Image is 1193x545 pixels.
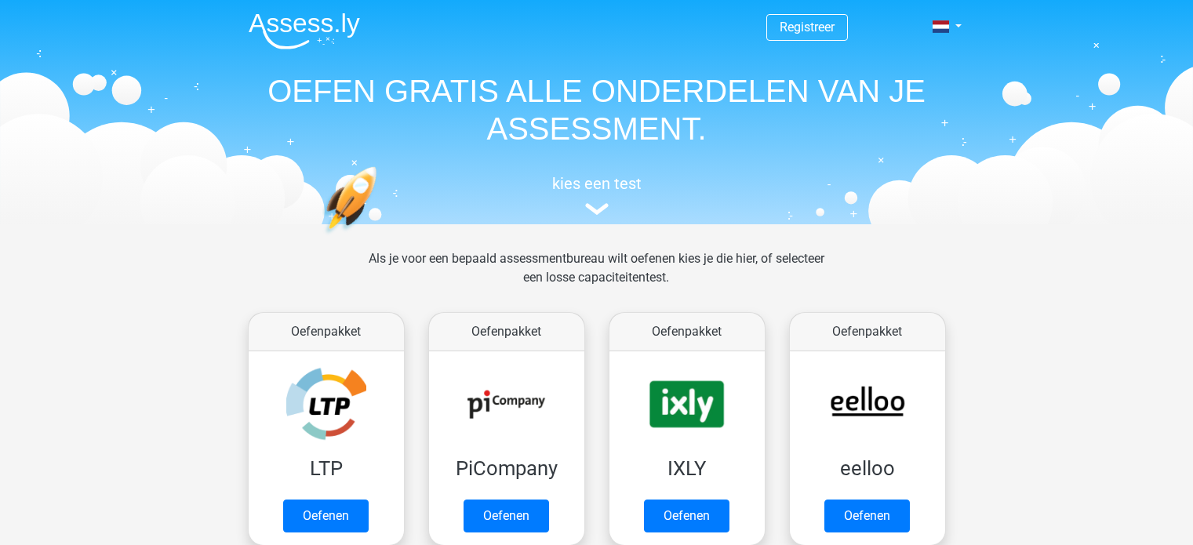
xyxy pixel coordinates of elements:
img: oefenen [322,166,438,308]
div: Als je voor een bepaald assessmentbureau wilt oefenen kies je die hier, of selecteer een losse ca... [356,249,837,306]
img: Assessly [249,13,360,49]
a: Registreer [780,20,835,35]
h1: OEFEN GRATIS ALLE ONDERDELEN VAN JE ASSESSMENT. [236,72,958,147]
h5: kies een test [236,174,958,193]
a: kies een test [236,174,958,216]
a: Oefenen [283,500,369,532]
img: assessment [585,203,609,215]
a: Oefenen [824,500,910,532]
a: Oefenen [644,500,729,532]
a: Oefenen [464,500,549,532]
